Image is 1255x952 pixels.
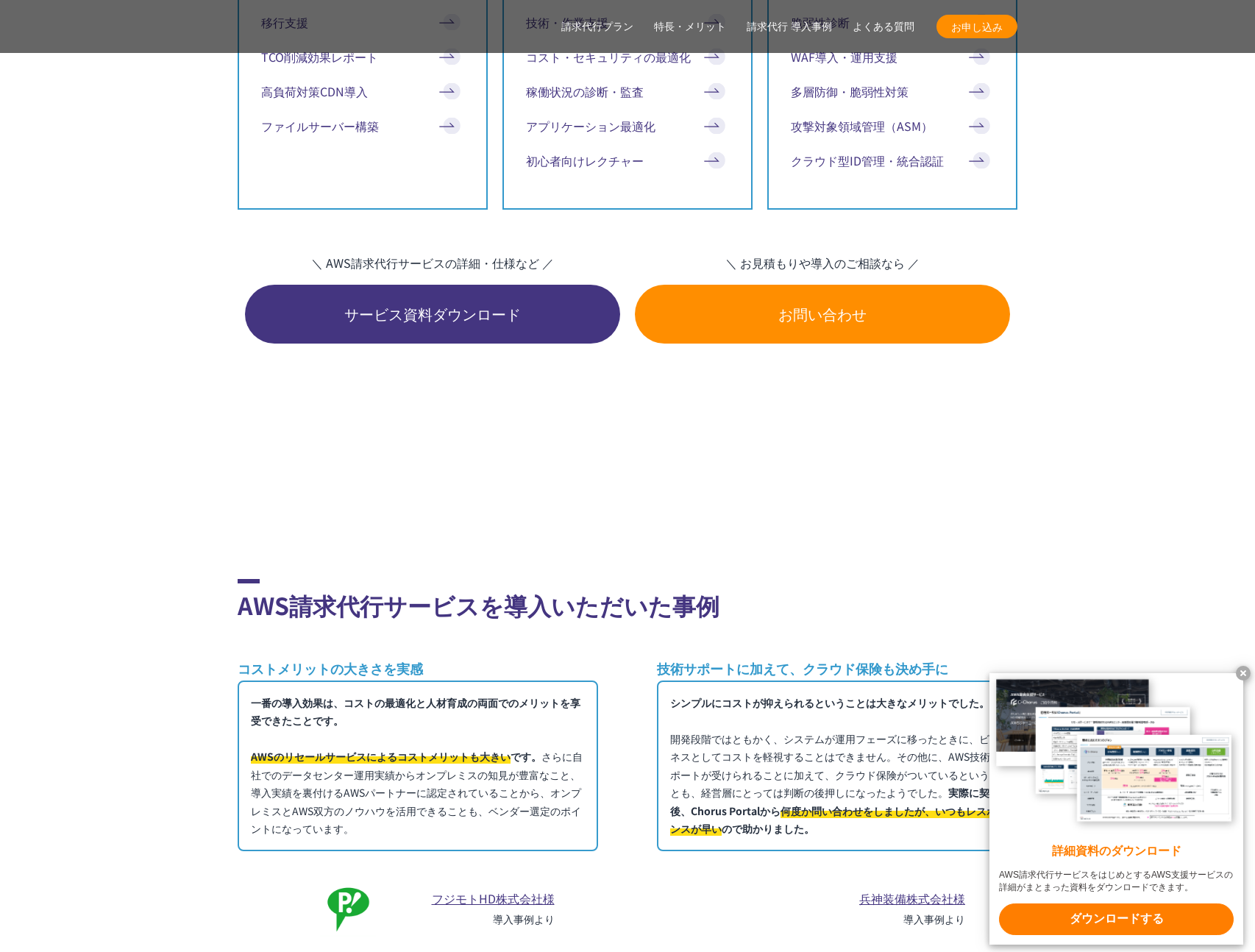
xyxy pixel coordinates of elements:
span: ＼ AWS請求代行サービスの詳細・仕様など ／ [245,254,620,271]
a: TCO削減効果レポート [261,48,464,65]
a: 稼働状況の診断・監査 [526,82,729,100]
h3: コストメリットの大きさを実感 [238,659,598,678]
span: 一番の導入効果は、コストの最適化と人材育成の両面でのメリットを享受できたことです。 [251,695,580,728]
p: 導入事例より [432,912,555,927]
a: 詳細資料のダウンロード AWS請求代行サービスをはじめとするAWS支援サービスの詳細がまとまった資料をダウンロードできます。 ダウンロードする [989,673,1243,945]
a: 脆弱性診断 [791,13,994,31]
a: コスト・セキュリティの最適化 [526,48,729,65]
img: 兵神装備株式会社 [709,875,842,942]
a: よくある質問 [853,19,914,35]
a: 技術・作業支援 [526,13,729,31]
span: お問い合わせ [635,303,1010,325]
span: お申し込み [936,19,1017,35]
a: WAF導入・運用支援 [791,48,994,65]
x-t: AWS請求代行サービスをはじめとするAWS支援サービスの詳細がまとまった資料をダウンロードできます。 [999,869,1234,894]
span: 何度か問い合わせをしましたが、いつもレスポンスが早い [670,803,997,836]
span: サービス資料ダウンロード [245,303,620,325]
a: 攻撃対象領域管理（ASM） [791,117,994,135]
h3: 技術サポートに加えて、クラウド保険も決め手に [657,659,1017,678]
a: 兵神装備株式会社様 [859,889,965,907]
img: 教育・公共機関向け定額チケットプラン 教育機関・官公庁などの公共機関向けの特別プラン [633,402,994,491]
a: クラウド型ID管理・統合認証 [791,152,994,169]
a: 移行支援 [261,13,464,31]
x-t: ダウンロードする [999,903,1234,935]
a: アプリケーション最適化 [526,117,729,135]
a: 高負荷対策CDN導入 [261,82,464,100]
span: シンプルにコストが抑えられるということは大きなメリットでした。 [670,695,989,710]
a: 多層防御・脆弱性対策 [791,82,994,100]
p: 導入事例より [859,912,965,927]
span: AWSのリセールサービスによるコストメリットも大きい [251,749,511,764]
a: お問い合わせ [635,285,1010,344]
a: 初心者向けレクチャー [526,152,729,169]
a: フジモトHD株式会社様 [432,889,555,907]
a: 特長・メリット [654,19,726,35]
img: フジモトHD株式会社 [282,875,414,941]
x-t: 詳細資料のダウンロード [999,843,1234,860]
span: ＼ お見積もりや導入のご相談なら ／ [635,254,1010,271]
a: お申し込み [936,15,1017,38]
a: ファイルサーバー構築 [261,117,464,135]
a: 請求代行プラン [561,19,633,35]
a: サービス資料ダウンロード [245,285,620,344]
p: さらに自社でのデータセンター運用実績からオンプレミスの知見が豊富なこと、導入実績を裏付けるAWSパートナーに認定されていることから、オンプレミスとAWS双方のノウハウを活用できることも、ベンダー... [238,681,598,851]
span: 実際に契約後、Chorus Portalから ので助かりました。 [670,785,1000,836]
h2: AWS請求代行サービスを導入いただいた事例 [238,579,1017,622]
span: です。 [251,749,541,764]
p: 開発段階ではともかく、システムが運用フェーズに移ったときに、ビシネスとしてコストを軽視することはできません。その他に、AWS技術サポートが受けられることに加えて、クラウド保険がついているというこ... [657,681,1017,851]
a: 請求代行 導入事例 [747,19,832,35]
img: AWSとGoogle Cloud 両方お使いの企業様 セット契約でさらに割引アップ [261,402,622,491]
